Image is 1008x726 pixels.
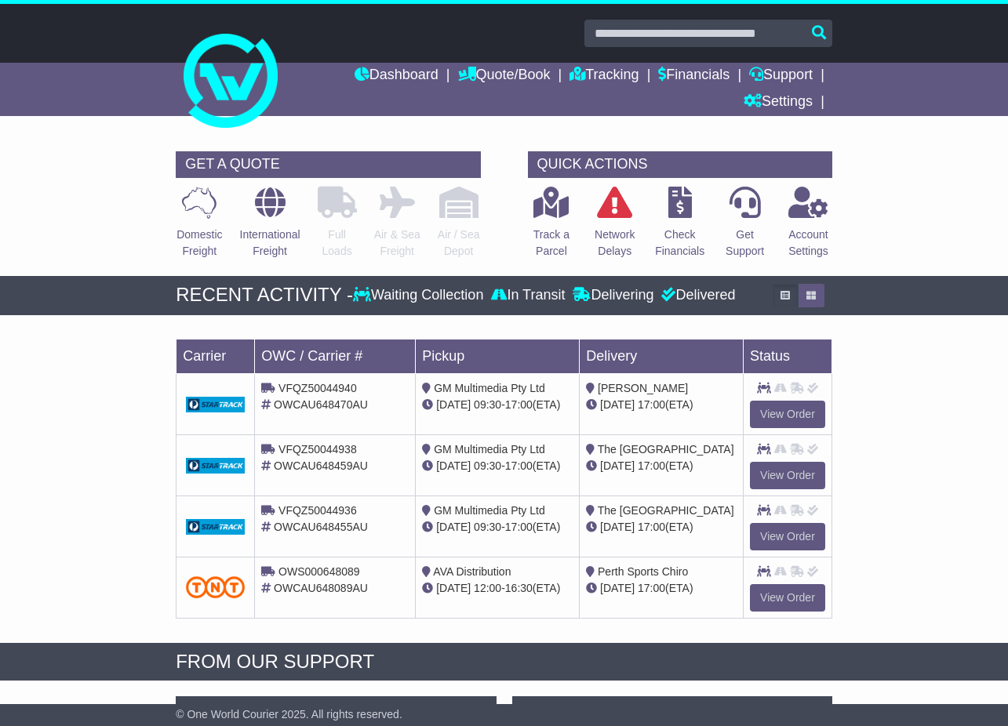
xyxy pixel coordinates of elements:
[638,459,665,472] span: 17:00
[176,151,480,178] div: GET A QUOTE
[436,398,471,411] span: [DATE]
[278,565,360,578] span: OWS000648089
[374,227,420,260] p: Air & Sea Freight
[750,462,825,489] a: View Order
[438,227,480,260] p: Air / Sea Depot
[240,227,300,260] p: International Freight
[353,287,487,304] div: Waiting Collection
[318,227,357,260] p: Full Loads
[594,186,635,268] a: NetworkDelays
[638,398,665,411] span: 17:00
[586,580,737,597] div: (ETA)
[600,459,635,472] span: [DATE]
[458,63,551,89] a: Quote/Book
[176,651,832,673] div: FROM OUR SUPPORT
[278,443,357,456] span: VFQZ50044938
[744,339,832,373] td: Status
[744,89,813,116] a: Settings
[186,576,245,597] img: TNT_Domestic.png
[788,227,828,260] p: Account Settings
[586,519,737,535] div: (ETA)
[434,504,545,517] span: GM Multimedia Pty Ltd
[422,458,573,474] div: - (ETA)
[186,519,245,535] img: GetCarrierServiceDarkLogo
[750,584,825,612] a: View Order
[750,401,825,428] a: View Order
[255,339,416,373] td: OWC / Carrier #
[274,582,368,594] span: OWCAU648089AU
[657,287,735,304] div: Delivered
[598,443,734,456] span: The [GEOGRAPHIC_DATA]
[436,582,471,594] span: [DATE]
[239,186,301,268] a: InternationalFreight
[655,227,704,260] p: Check Financials
[505,398,533,411] span: 17:00
[533,227,570,260] p: Track a Parcel
[654,186,705,268] a: CheckFinancials
[274,521,368,533] span: OWCAU648455AU
[176,284,353,307] div: RECENT ACTIVITY -
[598,504,734,517] span: The [GEOGRAPHIC_DATA]
[749,63,813,89] a: Support
[528,151,832,178] div: QUICK ACTIONS
[598,382,688,394] span: [PERSON_NAME]
[422,519,573,535] div: - (ETA)
[586,397,737,413] div: (ETA)
[725,186,765,268] a: GetSupport
[580,339,744,373] td: Delivery
[355,63,438,89] a: Dashboard
[434,382,545,394] span: GM Multimedia Pty Ltd
[176,227,222,260] p: Domestic Freight
[595,227,635,260] p: Network Delays
[569,287,657,304] div: Delivering
[278,382,357,394] span: VFQZ50044940
[600,398,635,411] span: [DATE]
[274,459,368,472] span: OWCAU648459AU
[638,521,665,533] span: 17:00
[176,186,223,268] a: DomesticFreight
[278,504,357,517] span: VFQZ50044936
[586,458,737,474] div: (ETA)
[533,186,570,268] a: Track aParcel
[505,521,533,533] span: 17:00
[436,521,471,533] span: [DATE]
[416,339,580,373] td: Pickup
[750,523,825,550] a: View Order
[434,443,545,456] span: GM Multimedia Pty Ltd
[474,398,501,411] span: 09:30
[600,582,635,594] span: [DATE]
[570,63,639,89] a: Tracking
[422,580,573,597] div: - (ETA)
[186,458,245,474] img: GetCarrierServiceDarkLogo
[274,398,368,411] span: OWCAU648470AU
[433,565,511,578] span: AVA Distribution
[505,582,533,594] span: 16:30
[505,459,533,472] span: 17:00
[598,565,688,578] span: Perth Sports Chiro
[422,397,573,413] div: - (ETA)
[436,459,471,472] span: [DATE]
[186,397,245,412] img: GetCarrierServiceDarkLogo
[487,287,569,304] div: In Transit
[658,63,730,89] a: Financials
[600,521,635,533] span: [DATE]
[474,521,501,533] span: 09:30
[474,459,501,472] span: 09:30
[788,186,829,268] a: AccountSettings
[176,339,255,373] td: Carrier
[474,582,501,594] span: 12:00
[726,227,764,260] p: Get Support
[638,582,665,594] span: 17:00
[176,708,402,721] span: © One World Courier 2025. All rights reserved.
